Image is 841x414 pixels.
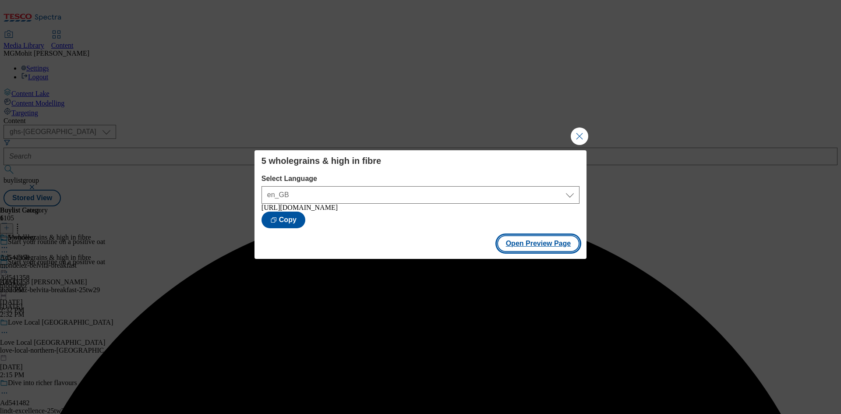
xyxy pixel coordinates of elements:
button: Copy [261,212,305,228]
button: Open Preview Page [497,235,580,252]
div: [URL][DOMAIN_NAME] [261,204,580,212]
h4: 5 wholegrains & high in fibre [261,156,580,166]
button: Close Modal [571,127,588,145]
label: Select Language [261,175,580,183]
div: Modal [254,150,587,259]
